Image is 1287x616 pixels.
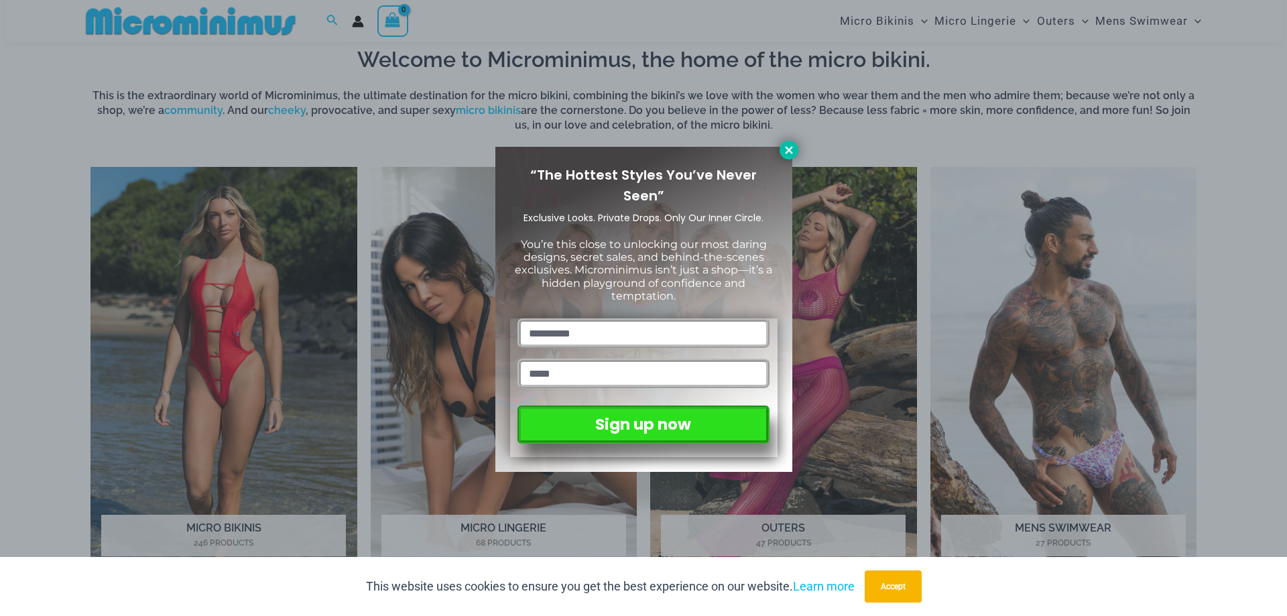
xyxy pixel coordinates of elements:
span: You’re this close to unlocking our most daring designs, secret sales, and behind-the-scenes exclu... [515,238,772,302]
span: Exclusive Looks. Private Drops. Only Our Inner Circle. [524,211,763,225]
button: Close [780,141,798,160]
button: Sign up now [517,406,769,444]
span: “The Hottest Styles You’ve Never Seen” [530,166,757,205]
a: Learn more [793,579,855,593]
button: Accept [865,570,922,603]
p: This website uses cookies to ensure you get the best experience on our website. [366,576,855,597]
